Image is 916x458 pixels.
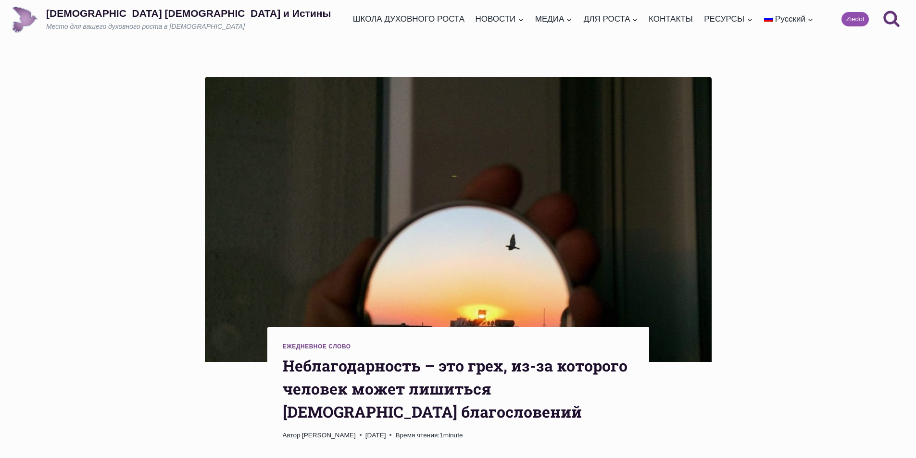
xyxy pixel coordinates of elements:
a: Ziedot [841,12,869,26]
time: [DATE] [365,430,386,441]
span: Русский [775,14,805,24]
p: Место для вашего духовного роста в [DEMOGRAPHIC_DATA] [46,22,331,32]
img: Draudze Gars un Patiesība [12,6,38,33]
span: ДЛЯ РОСТА [583,12,638,25]
a: [PERSON_NAME] [302,432,356,439]
span: Время чтения: [395,432,439,439]
span: РЕСУРСЫ [704,12,753,25]
span: НОВОСТИ [476,12,524,25]
button: Показать форму поиска [878,6,904,32]
span: minute [443,432,463,439]
h1: Hеблагодарность – это грех, из-за которого человек может лишиться [DEMOGRAPHIC_DATA] благословений [283,354,634,423]
a: Ежедневное слово [283,343,351,350]
span: Автор [283,430,301,441]
span: 1 [395,430,463,441]
span: МЕДИА [535,12,573,25]
p: [DEMOGRAPHIC_DATA] [DEMOGRAPHIC_DATA] и Истины [46,7,331,19]
a: [DEMOGRAPHIC_DATA] [DEMOGRAPHIC_DATA] и ИстиныМесто для вашего духовного роста в [DEMOGRAPHIC_DATA] [12,6,331,33]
